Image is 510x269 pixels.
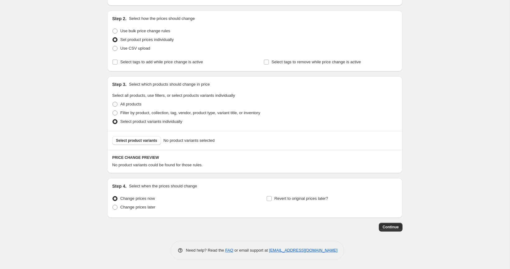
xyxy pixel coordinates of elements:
[129,183,197,189] p: Select when the prices should change
[112,81,126,87] h2: Step 3.
[120,37,174,42] span: Set product prices individually
[233,248,269,253] span: or email support at
[112,155,397,160] h6: PRICE CHANGE PREVIEW
[129,81,210,87] p: Select which products should change in price
[120,46,150,51] span: Use CSV upload
[120,196,155,201] span: Change prices now
[163,137,215,144] span: No product variants selected
[186,248,225,253] span: Need help? Read the
[269,248,338,253] a: [EMAIL_ADDRESS][DOMAIN_NAME]
[120,29,170,33] span: Use bulk price change rules
[112,16,126,22] h2: Step 2.
[274,196,328,201] span: Revert to original prices later?
[120,205,155,209] span: Change prices later
[225,248,233,253] a: FAQ
[112,136,161,145] button: Select product variants
[272,60,361,64] span: Select tags to remove while price change is active
[120,60,203,64] span: Select tags to add while price change is active
[120,119,182,124] span: Select product variants individually
[112,163,203,167] span: No product variants could be found for those rules.
[120,110,260,115] span: Filter by product, collection, tag, vendor, product type, variant title, or inventory
[383,225,399,230] span: Continue
[112,93,235,98] span: Select all products, use filters, or select products variants individually
[379,223,402,231] button: Continue
[129,16,195,22] p: Select how the prices should change
[112,183,126,189] h2: Step 4.
[120,102,141,106] span: All products
[116,138,157,143] span: Select product variants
